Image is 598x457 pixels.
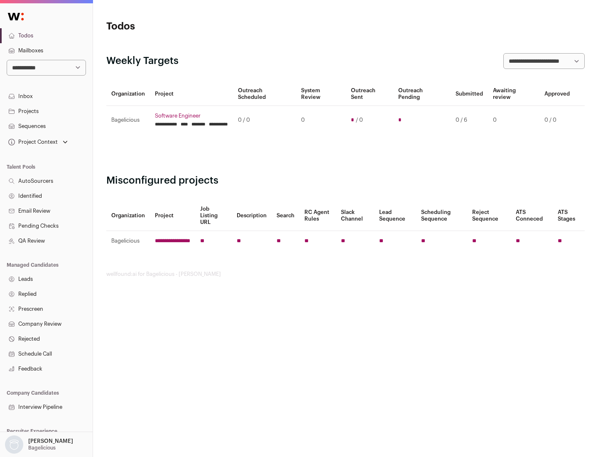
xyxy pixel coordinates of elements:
th: Search [272,201,299,231]
th: Project [150,82,233,106]
th: Outreach Sent [346,82,394,106]
td: Bagelicious [106,106,150,135]
button: Open dropdown [7,136,69,148]
td: 0 / 0 [539,106,575,135]
footer: wellfound:ai for Bagelicious - [PERSON_NAME] [106,271,585,278]
th: ATS Conneced [511,201,552,231]
p: [PERSON_NAME] [28,438,73,445]
th: Organization [106,82,150,106]
th: Scheduling Sequence [416,201,467,231]
th: Outreach Scheduled [233,82,296,106]
th: Awaiting review [488,82,539,106]
th: Submitted [451,82,488,106]
td: 0 [296,106,346,135]
p: Bagelicious [28,445,56,451]
td: 0 [488,106,539,135]
th: Job Listing URL [195,201,232,231]
img: Wellfound [3,8,28,25]
td: 0 / 0 [233,106,296,135]
h1: Todos [106,20,266,33]
th: Slack Channel [336,201,374,231]
th: Approved [539,82,575,106]
td: 0 / 6 [451,106,488,135]
th: RC Agent Rules [299,201,336,231]
h2: Weekly Targets [106,54,179,68]
th: Description [232,201,272,231]
th: Outreach Pending [393,82,450,106]
th: Project [150,201,195,231]
h2: Misconfigured projects [106,174,585,187]
a: Software Engineer [155,113,228,119]
td: Bagelicious [106,231,150,251]
div: Project Context [7,139,58,145]
th: Lead Sequence [374,201,416,231]
button: Open dropdown [3,435,75,454]
th: ATS Stages [553,201,585,231]
th: Organization [106,201,150,231]
img: nopic.png [5,435,23,454]
span: / 0 [356,117,363,123]
th: Reject Sequence [467,201,511,231]
th: System Review [296,82,346,106]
